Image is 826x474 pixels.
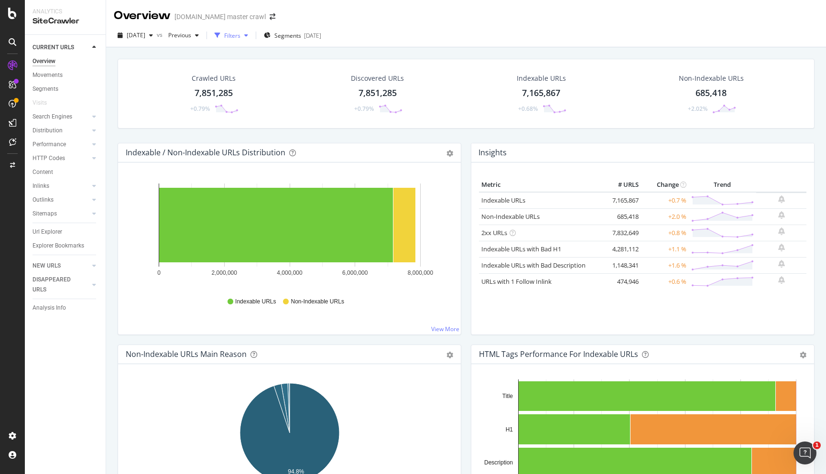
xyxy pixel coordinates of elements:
button: Previous [164,28,203,43]
a: CURRENT URLS [33,43,89,53]
td: 7,165,867 [603,192,641,209]
text: H1 [506,426,513,433]
div: Inlinks [33,181,49,191]
a: 2xx URLs [481,228,507,237]
div: CURRENT URLS [33,43,74,53]
span: Indexable URLs [235,298,276,306]
text: Description [484,459,513,466]
text: 2,000,000 [212,269,238,276]
a: Segments [33,84,99,94]
div: [DOMAIN_NAME] master crawl [174,12,266,22]
text: 0 [157,269,161,276]
div: Indexable URLs [517,74,566,83]
td: 1,148,341 [603,257,641,273]
div: Segments [33,84,58,94]
div: 7,165,867 [522,87,560,99]
th: # URLS [603,178,641,192]
td: +0.6 % [641,273,689,290]
div: gear [446,352,453,358]
div: Visits [33,98,47,108]
a: Explorer Bookmarks [33,241,99,251]
div: Overview [33,56,55,66]
a: Movements [33,70,99,80]
div: Explorer Bookmarks [33,241,84,251]
text: Title [502,393,513,399]
div: Analytics [33,8,98,16]
div: Crawled URLs [192,74,236,83]
a: NEW URLS [33,261,89,271]
th: Change [641,178,689,192]
td: 7,832,649 [603,225,641,241]
div: 685,418 [696,87,727,99]
div: Search Engines [33,112,72,122]
a: Non-Indexable URLs [481,212,540,221]
span: 2025 Oct. 6th [127,31,145,39]
div: Content [33,167,53,177]
a: Overview [33,56,99,66]
td: +1.6 % [641,257,689,273]
td: +0.7 % [641,192,689,209]
div: Discovered URLs [351,74,404,83]
div: Overview [114,8,171,24]
a: View More [431,325,459,333]
div: Sitemaps [33,209,57,219]
a: Sitemaps [33,209,89,219]
div: Filters [224,32,240,40]
div: arrow-right-arrow-left [270,13,275,20]
div: Non-Indexable URLs Main Reason [126,349,247,359]
div: bell-plus [778,244,785,251]
div: SiteCrawler [33,16,98,27]
a: Outlinks [33,195,89,205]
td: 474,946 [603,273,641,290]
td: +0.8 % [641,225,689,241]
div: Distribution [33,126,63,136]
div: 7,851,285 [359,87,397,99]
td: 685,418 [603,208,641,225]
td: +1.1 % [641,241,689,257]
div: DISAPPEARED URLS [33,275,81,295]
span: Previous [164,31,191,39]
h4: Insights [478,146,507,159]
span: Non-Indexable URLs [291,298,344,306]
div: bell-plus [778,211,785,219]
div: bell-plus [778,260,785,268]
a: Inlinks [33,181,89,191]
div: 7,851,285 [195,87,233,99]
div: [DATE] [304,32,321,40]
a: Performance [33,140,89,150]
th: Metric [479,178,603,192]
span: vs [157,31,164,39]
button: Segments[DATE] [260,28,325,43]
svg: A chart. [126,178,453,289]
a: Analysis Info [33,303,99,313]
div: HTTP Codes [33,153,65,163]
iframe: Intercom live chat [793,442,816,464]
a: Distribution [33,126,89,136]
a: Indexable URLs [481,196,525,205]
td: 4,281,112 [603,241,641,257]
div: Outlinks [33,195,54,205]
div: Non-Indexable URLs [679,74,744,83]
span: Segments [274,32,301,40]
button: [DATE] [114,28,157,43]
button: Filters [211,28,252,43]
div: HTML Tags Performance for Indexable URLs [479,349,638,359]
div: Analysis Info [33,303,66,313]
div: Performance [33,140,66,150]
a: HTTP Codes [33,153,89,163]
div: +0.79% [190,105,210,113]
td: +2.0 % [641,208,689,225]
text: 4,000,000 [277,269,303,276]
div: bell-plus [778,276,785,284]
div: NEW URLS [33,261,61,271]
a: Search Engines [33,112,89,122]
text: 8,000,000 [408,269,434,276]
a: Content [33,167,99,177]
a: URLs with 1 Follow Inlink [481,277,552,286]
a: Visits [33,98,56,108]
div: +2.02% [688,105,707,113]
div: +0.68% [518,105,538,113]
text: 6,000,000 [342,269,368,276]
div: Url Explorer [33,227,62,237]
